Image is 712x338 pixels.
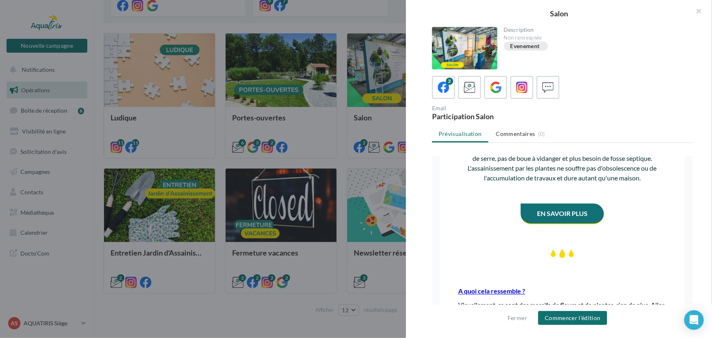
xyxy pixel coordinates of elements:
[504,27,686,33] div: Description
[504,313,530,323] button: Fermer
[510,43,540,49] div: Evenement
[419,10,699,17] div: Salon
[684,310,704,330] div: Open Intercom Messenger
[26,131,93,139] a: A quoi cela ressemble ?
[504,34,686,42] div: Non renseignée
[432,113,559,120] div: Participation Salon
[538,311,607,325] button: Commencer l'édition
[432,105,559,111] div: Email
[538,131,545,137] span: (0)
[26,145,234,164] p: Visuellement, ce sont des massifs de fleurs et de plantes, rien de plus. Aller voir de plus près !
[119,93,142,102] img: c2dd52e2-99d1-b55d-ba91-6a77a308b690.jpg
[105,54,155,62] a: en savoir plus
[446,78,453,85] div: 2
[496,130,535,138] span: Commentaires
